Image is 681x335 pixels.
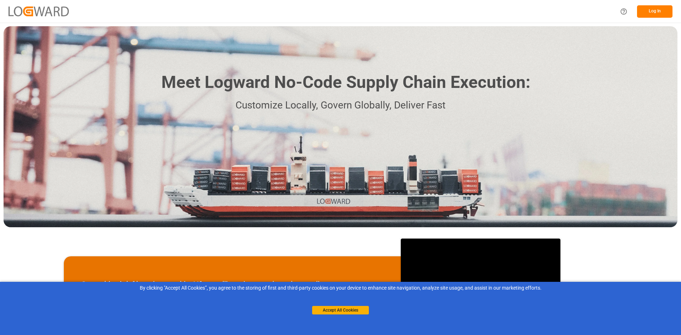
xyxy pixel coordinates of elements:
button: Accept All Cookies [312,306,369,314]
h1: Meet Logward No-Code Supply Chain Execution: [161,70,530,95]
p: Customize Locally, Govern Globally, Deliver Fast [151,97,530,113]
button: Help Center [616,4,632,19]
img: Logward_new_orange.png [9,6,69,16]
p: Start with a brief introductory video! If you still need some orientation email us at , or schedu... [82,279,383,300]
div: By clicking "Accept All Cookies”, you agree to the storing of first and third-party cookies on yo... [5,284,676,292]
button: Log In [637,5,672,18]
